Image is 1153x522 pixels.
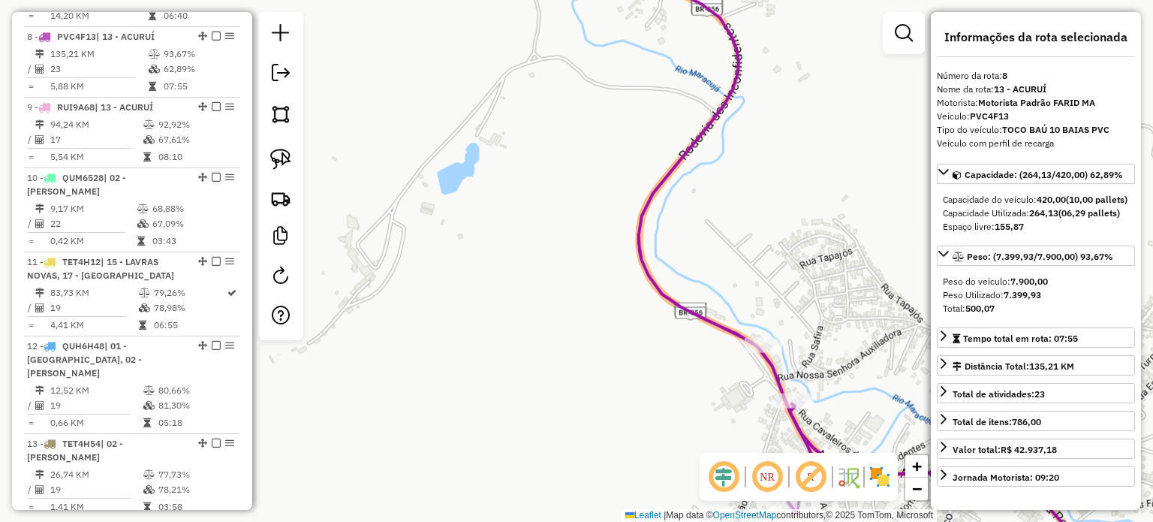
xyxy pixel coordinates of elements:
[158,149,233,164] td: 08:10
[937,137,1135,150] div: Veículo com perfil de recarga
[50,415,143,430] td: 0,66 KM
[27,234,35,249] td: =
[35,120,44,129] i: Distância Total
[50,117,143,132] td: 94,24 KM
[1002,124,1109,135] strong: TOCO BAÚ 10 BAIAS PVC
[163,62,234,77] td: 62,89%
[953,388,1045,400] span: Total de atividades:
[270,149,291,170] img: Selecionar atividades - laço
[1058,207,1120,219] strong: (06,29 pallets)
[937,83,1135,96] div: Nome da rota:
[50,234,137,249] td: 0,42 KM
[27,415,35,430] td: =
[143,470,155,479] i: % de utilização do peso
[937,164,1135,184] a: Capacidade: (264,13/420,00) 62,89%
[889,18,919,48] a: Exibir filtros
[139,321,146,330] i: Tempo total em rota
[664,510,666,520] span: |
[953,415,1041,429] div: Total de itens:
[978,97,1095,108] strong: Motorista Padrão FARID MA
[149,65,160,74] i: % de utilização da cubagem
[937,411,1135,431] a: Total de itens:786,00
[35,303,44,312] i: Total de Atividades
[153,285,226,300] td: 79,26%
[970,110,1009,122] strong: PVC4F13
[198,439,207,448] em: Alterar sequência das rotas
[793,459,829,495] span: Exibir rótulo
[163,47,234,62] td: 93,67%
[27,101,153,113] span: 9 -
[963,333,1078,344] span: Tempo total em rota: 07:55
[50,47,148,62] td: 135,21 KM
[953,471,1059,484] div: Jornada Motorista: 09:20
[158,415,233,430] td: 05:18
[937,327,1135,348] a: Tempo total em rota: 07:55
[937,30,1135,44] h4: Informações da rota selecionada
[912,457,922,475] span: +
[27,8,35,23] td: =
[266,18,296,52] a: Nova sessão e pesquisa
[143,401,155,410] i: % de utilização da cubagem
[50,318,138,333] td: 4,41 KM
[225,439,234,448] em: Opções
[212,32,221,41] em: Finalizar rota
[1010,276,1048,287] strong: 7.900,00
[50,398,143,413] td: 19
[198,341,207,350] em: Alterar sequência das rotas
[1029,361,1074,372] span: 135,21 KM
[158,482,233,497] td: 78,21%
[50,216,137,231] td: 22
[27,216,35,231] td: /
[27,438,123,463] span: 13 -
[153,318,226,333] td: 06:55
[27,340,142,379] span: | 01 - [GEOGRAPHIC_DATA], 02 - [PERSON_NAME]
[35,219,44,228] i: Total de Atividades
[198,257,207,266] em: Alterar sequência das rotas
[953,443,1057,457] div: Valor total:
[50,132,143,147] td: 17
[225,257,234,266] em: Opções
[212,341,221,350] em: Finalizar rota
[1001,444,1057,455] strong: R$ 42.937,18
[937,508,1135,522] h4: Atividades
[163,8,234,23] td: 06:40
[27,499,35,514] td: =
[622,509,937,522] div: Map data © contributors,© 2025 TomTom, Microsoft
[35,65,44,74] i: Total de Atividades
[198,32,207,41] em: Alterar sequência das rotas
[227,288,236,297] i: Rota otimizada
[27,149,35,164] td: =
[27,300,35,315] td: /
[143,502,151,511] i: Tempo total em rota
[937,69,1135,83] div: Número da rota:
[1002,70,1007,81] strong: 8
[706,459,742,495] span: Ocultar deslocamento
[50,482,143,497] td: 19
[912,479,922,498] span: −
[62,438,101,449] span: TET4H54
[1012,416,1041,427] strong: 786,00
[96,31,155,42] span: | 13 - ACURUÍ
[57,31,96,42] span: PVC4F13
[1029,207,1058,219] strong: 264,13
[62,256,101,267] span: TET4H12
[35,288,44,297] i: Distância Total
[625,510,661,520] a: Leaflet
[95,101,153,113] span: | 13 - ACURUÍ
[35,470,44,479] i: Distância Total
[35,204,44,213] i: Distância Total
[143,152,151,161] i: Tempo total em rota
[50,285,138,300] td: 83,73 KM
[149,11,156,20] i: Tempo total em rota
[158,499,233,514] td: 03:58
[137,237,145,246] i: Tempo total em rota
[143,120,155,129] i: % de utilização do peso
[27,340,142,379] span: 12 -
[225,341,234,350] em: Opções
[27,31,155,42] span: 8 -
[50,149,143,164] td: 5,54 KM
[158,117,233,132] td: 92,92%
[50,467,143,482] td: 26,74 KM
[62,172,104,183] span: QUM6528
[937,246,1135,266] a: Peso: (7.399,93/7.900,00) 93,67%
